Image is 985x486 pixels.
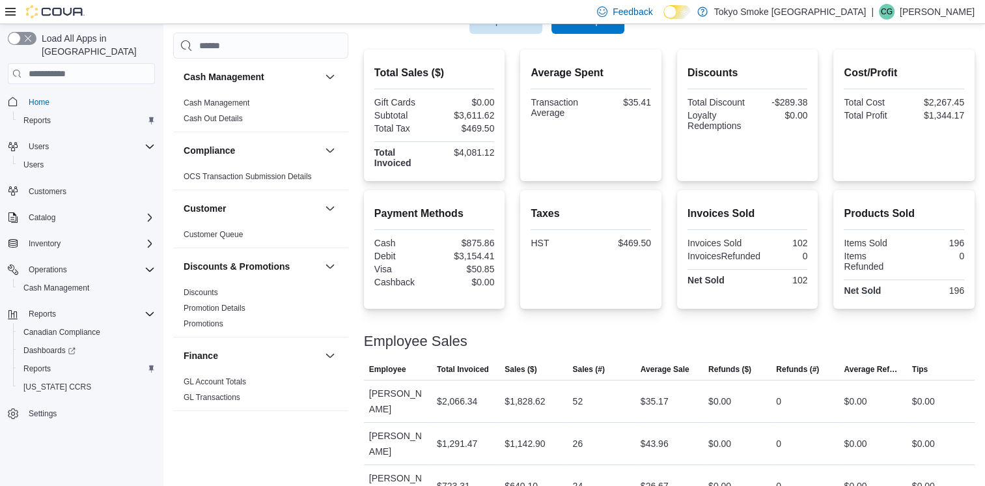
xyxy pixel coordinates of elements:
[184,70,264,83] h3: Cash Management
[322,201,338,216] button: Customer
[3,404,160,423] button: Settings
[184,423,320,436] button: Inventory
[18,280,155,296] span: Cash Management
[907,285,964,296] div: 196
[23,210,155,225] span: Catalog
[13,156,160,174] button: Users
[173,285,348,337] div: Discounts & Promotions
[374,206,495,222] h2: Payment Methods
[437,393,477,409] div: $2,066.34
[844,206,964,222] h2: Products Sold
[572,393,583,409] div: 52
[687,275,725,285] strong: Net Sold
[750,110,807,121] div: $0.00
[36,32,155,58] span: Load All Apps in [GEOGRAPHIC_DATA]
[184,202,226,215] h3: Customer
[641,393,669,409] div: $35.17
[18,324,155,340] span: Canadian Compliance
[29,408,57,419] span: Settings
[23,139,54,154] button: Users
[572,364,604,375] span: Sales (#)
[531,97,588,118] div: Transaction Average
[184,70,320,83] button: Cash Management
[437,277,494,287] div: $0.00
[437,264,494,274] div: $50.85
[687,206,808,222] h2: Invoices Sold
[23,262,155,278] span: Operations
[3,137,160,156] button: Users
[912,393,935,409] div: $0.00
[437,238,494,248] div: $875.86
[184,377,246,386] a: GL Account Totals
[907,238,964,248] div: 196
[844,238,901,248] div: Items Sold
[879,4,895,20] div: Craig Gill
[369,364,406,375] span: Employee
[18,343,155,358] span: Dashboards
[23,236,66,251] button: Inventory
[844,393,867,409] div: $0.00
[322,259,338,274] button: Discounts & Promotions
[687,110,745,131] div: Loyalty Redemptions
[844,65,964,81] h2: Cost/Profit
[184,392,240,403] span: GL Transactions
[364,380,432,422] div: [PERSON_NAME]
[776,436,781,451] div: 0
[687,97,745,107] div: Total Discount
[184,113,243,124] span: Cash Out Details
[23,327,100,337] span: Canadian Compliance
[912,364,928,375] span: Tips
[18,157,49,173] a: Users
[531,238,588,248] div: HST
[374,147,411,168] strong: Total Invoiced
[23,364,51,374] span: Reports
[173,227,348,248] div: Customer
[184,171,312,182] span: OCS Transaction Submission Details
[184,114,243,123] a: Cash Out Details
[26,5,85,18] img: Cova
[184,144,320,157] button: Compliance
[23,405,155,422] span: Settings
[374,277,432,287] div: Cashback
[29,212,55,223] span: Catalog
[912,436,935,451] div: $0.00
[641,436,669,451] div: $43.96
[663,5,691,19] input: Dark Mode
[437,436,477,451] div: $1,291.47
[374,123,432,134] div: Total Tax
[18,379,96,395] a: [US_STATE] CCRS
[23,406,62,422] a: Settings
[572,436,583,451] div: 26
[531,206,651,222] h2: Taxes
[184,260,290,273] h3: Discounts & Promotions
[844,110,901,121] div: Total Profit
[708,364,751,375] span: Refunds ($)
[184,287,218,298] span: Discounts
[13,323,160,341] button: Canadian Compliance
[594,238,651,248] div: $469.50
[437,110,494,121] div: $3,611.62
[374,97,432,107] div: Gift Cards
[29,97,49,107] span: Home
[364,423,432,465] div: [PERSON_NAME]
[23,382,91,392] span: [US_STATE] CCRS
[844,251,901,272] div: Items Refunded
[322,143,338,158] button: Compliance
[907,97,964,107] div: $2,267.45
[8,87,155,457] nav: Complex example
[184,230,243,239] a: Customer Queue
[374,238,432,248] div: Cash
[184,319,223,328] a: Promotions
[374,264,432,274] div: Visa
[18,343,81,358] a: Dashboards
[184,304,245,313] a: Promotion Details
[23,93,155,109] span: Home
[613,5,652,18] span: Feedback
[13,378,160,396] button: [US_STATE] CCRS
[900,4,975,20] p: [PERSON_NAME]
[18,361,56,377] a: Reports
[844,285,881,296] strong: Net Sold
[437,364,489,375] span: Total Invoiced
[184,98,249,108] span: Cash Management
